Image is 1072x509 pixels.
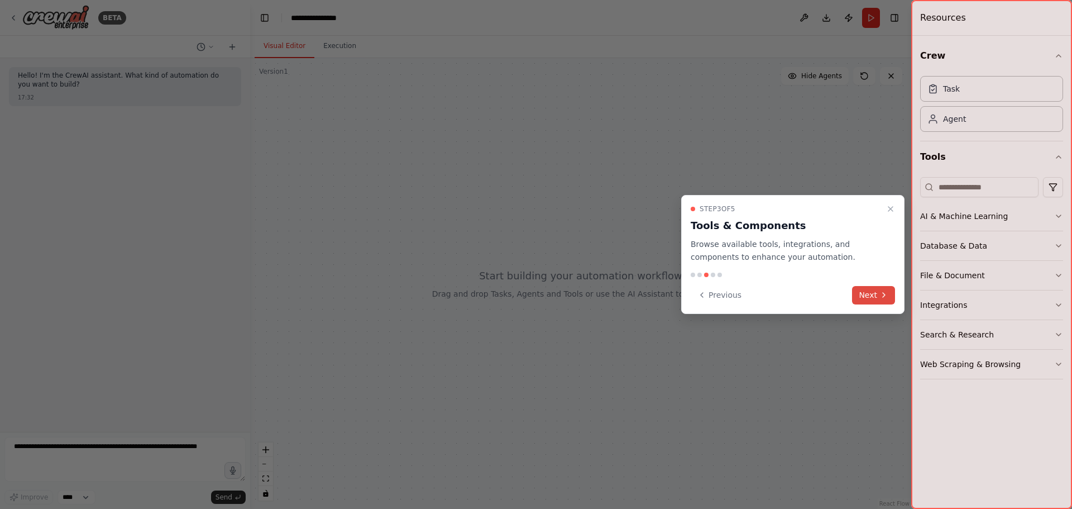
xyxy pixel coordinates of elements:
[691,218,882,234] h3: Tools & Components
[700,204,735,213] span: Step 3 of 5
[852,286,895,305] button: Next
[691,286,748,305] button: Previous
[884,202,897,216] button: Close walkthrough
[691,238,882,264] p: Browse available tools, integrations, and components to enhance your automation.
[257,10,272,26] button: Hide left sidebar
